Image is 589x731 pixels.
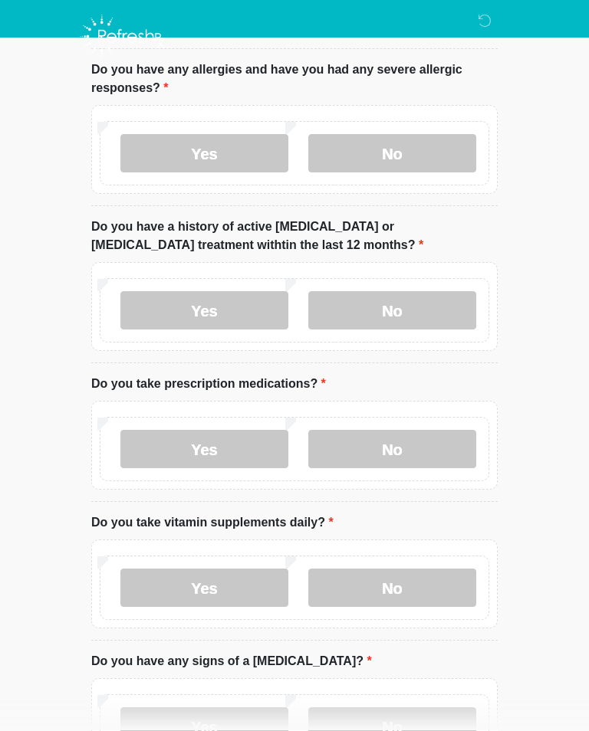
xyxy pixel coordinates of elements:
label: Yes [120,292,288,330]
label: Yes [120,569,288,608]
img: Refresh RX Logo [76,11,169,62]
label: Do you have any allergies and have you had any severe allergic responses? [91,61,498,98]
label: No [308,569,476,608]
label: No [308,431,476,469]
label: Do you have any signs of a [MEDICAL_DATA]? [91,653,372,671]
label: Do you take prescription medications? [91,375,326,394]
label: Yes [120,431,288,469]
label: Yes [120,135,288,173]
label: No [308,135,476,173]
label: Do you have a history of active [MEDICAL_DATA] or [MEDICAL_DATA] treatment withtin the last 12 mo... [91,218,498,255]
label: Do you take vitamin supplements daily? [91,514,334,533]
label: No [308,292,476,330]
